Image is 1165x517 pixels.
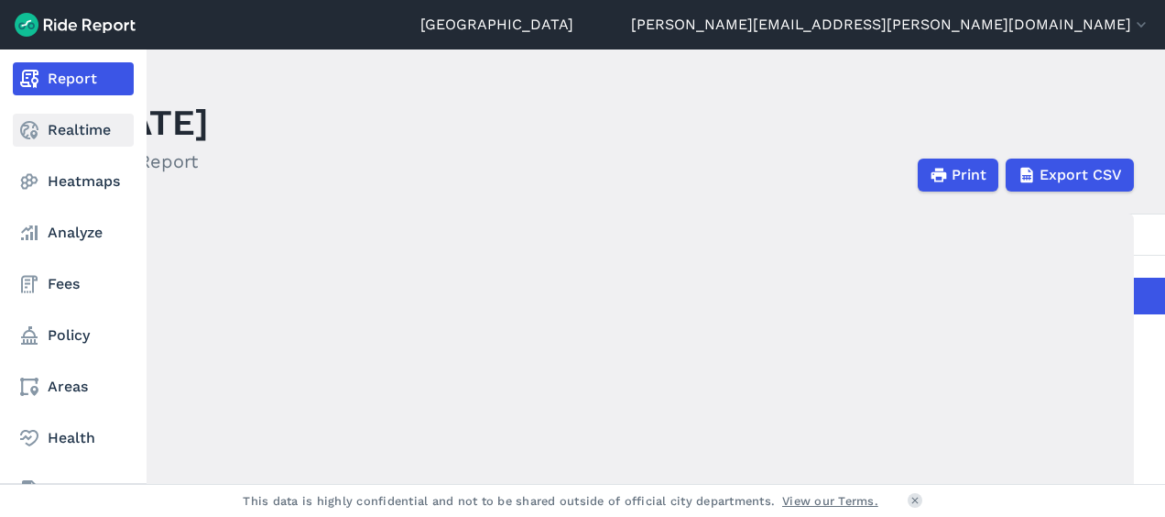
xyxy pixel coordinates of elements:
a: Policy [13,319,134,352]
h2: Daily Report [90,148,209,175]
span: Print [952,164,986,186]
img: Ride Report [15,13,136,37]
a: Health [13,422,134,455]
a: View our Terms. [782,492,878,510]
button: [PERSON_NAME][EMAIL_ADDRESS][PERSON_NAME][DOMAIN_NAME] [631,14,1150,36]
a: Heatmaps [13,165,134,198]
a: [GEOGRAPHIC_DATA] [420,14,573,36]
a: Fees [13,268,134,301]
span: Export CSV [1040,164,1122,186]
button: Print [918,159,998,192]
a: Realtime [13,114,134,147]
a: Report [13,62,134,95]
button: Export CSV [1006,159,1134,192]
h1: [DATE] [90,97,209,148]
a: Datasets [13,473,134,506]
a: Analyze [13,216,134,249]
a: Areas [13,370,134,403]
